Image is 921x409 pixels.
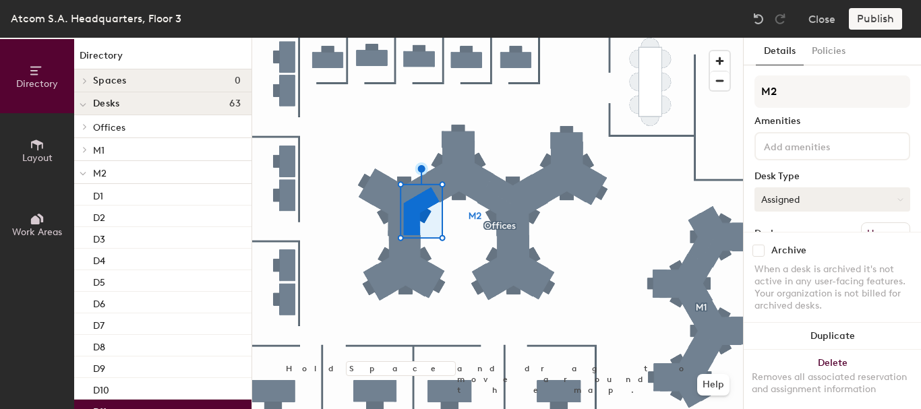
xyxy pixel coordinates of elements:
span: Layout [22,152,53,164]
button: Policies [804,38,854,65]
p: D3 [93,230,105,245]
input: Add amenities [761,137,883,154]
img: Redo [773,12,787,26]
p: D5 [93,273,105,288]
img: Undo [752,12,765,26]
span: M2 [93,168,107,179]
p: D6 [93,294,105,310]
div: Archive [771,245,806,256]
span: Offices [93,122,125,133]
button: DeleteRemoves all associated reservation and assignment information [744,350,921,409]
span: Desks [93,98,119,109]
span: M1 [93,145,105,156]
button: Assigned [754,187,910,212]
div: Desk Type [754,171,910,182]
button: Ungroup [861,222,910,245]
div: Desks [754,228,780,239]
p: D7 [93,316,105,332]
span: 63 [229,98,241,109]
p: D8 [93,338,105,353]
button: Close [808,8,835,30]
p: D2 [93,208,105,224]
p: D9 [93,359,105,375]
span: Work Areas [12,226,62,238]
h1: Directory [74,49,251,69]
p: D4 [93,251,105,267]
span: 0 [235,75,241,86]
button: Help [697,374,730,396]
button: Duplicate [744,323,921,350]
div: When a desk is archived it's not active in any user-facing features. Your organization is not bil... [754,263,910,312]
div: Removes all associated reservation and assignment information [752,371,913,396]
button: Details [756,38,804,65]
span: Spaces [93,75,127,86]
div: Amenities [754,116,910,127]
div: Atcom S.A. Headquarters, Floor 3 [11,10,181,27]
span: Directory [16,78,58,90]
p: D1 [93,187,103,202]
p: D10 [93,381,109,396]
